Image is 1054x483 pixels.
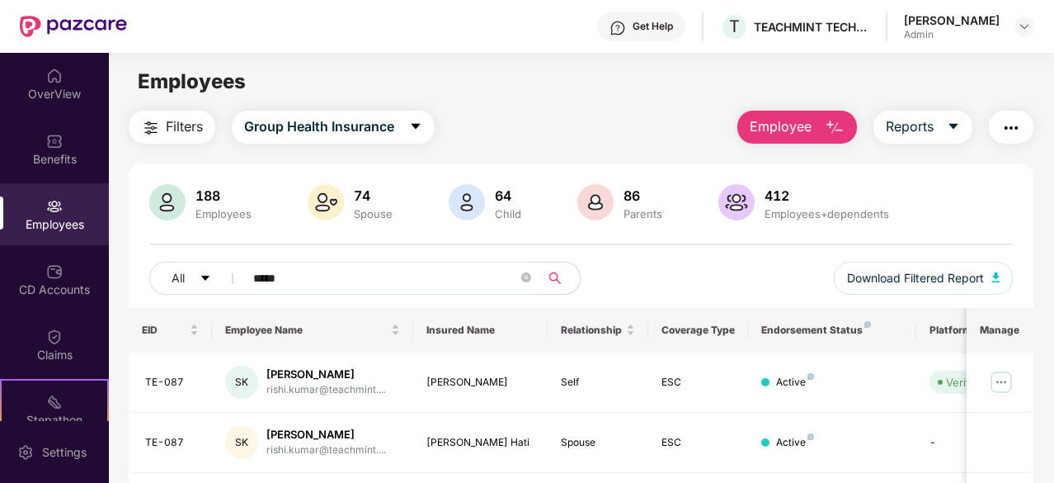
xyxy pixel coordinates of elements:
img: svg+xml;base64,PHN2ZyB4bWxucz0iaHR0cDovL3d3dy53My5vcmcvMjAwMC9zdmciIHdpZHRoPSI4IiBoZWlnaHQ9IjgiIH... [807,433,814,440]
span: Employee [750,116,812,137]
div: SK [225,366,258,399]
span: Group Health Insurance [244,116,394,137]
img: svg+xml;base64,PHN2ZyB4bWxucz0iaHR0cDovL3d3dy53My5vcmcvMjAwMC9zdmciIHhtbG5zOnhsaW5rPSJodHRwOi8vd3... [825,118,845,138]
img: svg+xml;base64,PHN2ZyB4bWxucz0iaHR0cDovL3d3dy53My5vcmcvMjAwMC9zdmciIHdpZHRoPSI4IiBoZWlnaHQ9IjgiIH... [807,373,814,380]
img: svg+xml;base64,PHN2ZyBpZD0iQmVuZWZpdHMiIHhtbG5zPSJodHRwOi8vd3d3LnczLm9yZy8yMDAwL3N2ZyIgd2lkdGg9Ij... [46,133,63,149]
img: svg+xml;base64,PHN2ZyBpZD0iRW1wbG95ZWVzIiB4bWxucz0iaHR0cDovL3d3dy53My5vcmcvMjAwMC9zdmciIHdpZHRoPS... [46,198,63,215]
button: Allcaret-down [149,262,250,295]
div: [PERSON_NAME] Hati [426,435,534,451]
div: Active [776,375,814,391]
button: Filters [129,111,215,144]
div: 188 [192,187,255,204]
img: svg+xml;base64,PHN2ZyB4bWxucz0iaHR0cDovL3d3dy53My5vcmcvMjAwMC9zdmciIHdpZHRoPSIyMSIgaGVpZ2h0PSIyMC... [46,394,63,410]
span: EID [142,324,187,337]
span: Filters [166,116,203,137]
div: Spouse [561,435,635,451]
span: caret-down [409,120,422,135]
div: TE-087 [145,375,200,391]
th: Manage [967,308,1033,353]
div: Get Help [633,20,673,33]
img: svg+xml;base64,PHN2ZyBpZD0iQ0RfQWNjb3VudHMiIGRhdGEtbmFtZT0iQ0QgQWNjb3VudHMiIHhtbG5zPSJodHRwOi8vd3... [46,263,63,280]
div: 74 [351,187,396,204]
th: Employee Name [212,308,413,353]
button: Download Filtered Report [834,262,1014,295]
div: [PERSON_NAME] [266,367,386,382]
div: Employees+dependents [761,207,892,220]
th: EID [129,308,213,353]
img: svg+xml;base64,PHN2ZyBpZD0iRHJvcGRvd24tMzJ4MzIiIHhtbG5zPSJodHRwOi8vd3d3LnczLm9yZy8yMDAwL3N2ZyIgd2... [1018,20,1031,33]
div: Parents [620,207,666,220]
span: search [539,272,572,285]
div: 412 [761,187,892,204]
span: close-circle [521,272,531,282]
th: Insured Name [413,308,548,353]
img: svg+xml;base64,PHN2ZyB4bWxucz0iaHR0cDovL3d3dy53My5vcmcvMjAwMC9zdmciIHhtbG5zOnhsaW5rPSJodHRwOi8vd3... [992,272,1000,282]
span: Relationship [561,324,623,337]
img: svg+xml;base64,PHN2ZyB4bWxucz0iaHR0cDovL3d3dy53My5vcmcvMjAwMC9zdmciIHhtbG5zOnhsaW5rPSJodHRwOi8vd3... [449,184,485,220]
span: Reports [886,116,934,137]
span: Download Filtered Report [847,269,984,287]
th: Relationship [548,308,648,353]
button: Group Health Insurancecaret-down [232,111,435,144]
div: [PERSON_NAME] [904,12,1000,28]
img: svg+xml;base64,PHN2ZyBpZD0iU2V0dGluZy0yMHgyMCIgeG1sbnM9Imh0dHA6Ly93d3cudzMub3JnLzIwMDAvc3ZnIiB3aW... [17,444,34,461]
td: - [916,413,1033,473]
th: Coverage Type [648,308,749,353]
img: svg+xml;base64,PHN2ZyB4bWxucz0iaHR0cDovL3d3dy53My5vcmcvMjAwMC9zdmciIHdpZHRoPSIyNCIgaGVpZ2h0PSIyNC... [1001,118,1021,138]
div: Platform Status [929,324,1020,337]
span: T [729,17,740,36]
div: Spouse [351,207,396,220]
div: Stepathon [2,412,107,429]
div: [PERSON_NAME] [266,427,386,443]
div: Active [776,435,814,451]
span: caret-down [947,120,960,135]
div: Verified [946,374,986,391]
div: Endorsement Status [761,324,902,337]
div: SK [225,426,258,459]
div: TE-087 [145,435,200,451]
img: svg+xml;base64,PHN2ZyB4bWxucz0iaHR0cDovL3d3dy53My5vcmcvMjAwMC9zdmciIHdpZHRoPSIyNCIgaGVpZ2h0PSIyNC... [141,118,161,138]
span: close-circle [521,271,531,286]
div: Self [561,375,635,391]
span: All [172,269,185,287]
img: New Pazcare Logo [20,16,127,37]
div: rishi.kumar@teachmint.... [266,443,386,458]
img: svg+xml;base64,PHN2ZyB4bWxucz0iaHR0cDovL3d3dy53My5vcmcvMjAwMC9zdmciIHhtbG5zOnhsaW5rPSJodHRwOi8vd3... [577,184,614,220]
div: [PERSON_NAME] [426,375,534,391]
div: 86 [620,187,666,204]
div: 64 [492,187,525,204]
div: TEACHMINT TECHNOLOGIES PRIVATE LIMITED [754,19,869,35]
div: rishi.kumar@teachmint.... [266,382,386,398]
span: Employee Name [225,324,388,337]
div: ESC [661,435,736,451]
img: svg+xml;base64,PHN2ZyB4bWxucz0iaHR0cDovL3d3dy53My5vcmcvMjAwMC9zdmciIHhtbG5zOnhsaW5rPSJodHRwOi8vd3... [718,184,755,220]
img: svg+xml;base64,PHN2ZyBpZD0iSG9tZSIgeG1sbnM9Imh0dHA6Ly93d3cudzMub3JnLzIwMDAvc3ZnIiB3aWR0aD0iMjAiIG... [46,68,63,84]
div: Child [492,207,525,220]
img: manageButton [988,369,1014,395]
img: svg+xml;base64,PHN2ZyBpZD0iSGVscC0zMngzMiIgeG1sbnM9Imh0dHA6Ly93d3cudzMub3JnLzIwMDAvc3ZnIiB3aWR0aD... [609,20,626,36]
button: Employee [737,111,857,144]
div: Employees [192,207,255,220]
span: caret-down [200,272,211,286]
div: Admin [904,28,1000,41]
img: svg+xml;base64,PHN2ZyB4bWxucz0iaHR0cDovL3d3dy53My5vcmcvMjAwMC9zdmciIHdpZHRoPSI4IiBoZWlnaHQ9IjgiIH... [864,321,871,328]
button: search [539,262,581,295]
button: Reportscaret-down [873,111,972,144]
img: svg+xml;base64,PHN2ZyBpZD0iQ2xhaW0iIHhtbG5zPSJodHRwOi8vd3d3LnczLm9yZy8yMDAwL3N2ZyIgd2lkdGg9IjIwIi... [46,329,63,345]
img: svg+xml;base64,PHN2ZyB4bWxucz0iaHR0cDovL3d3dy53My5vcmcvMjAwMC9zdmciIHhtbG5zOnhsaW5rPSJodHRwOi8vd3... [149,184,186,220]
span: Employees [138,69,246,93]
img: svg+xml;base64,PHN2ZyB4bWxucz0iaHR0cDovL3d3dy53My5vcmcvMjAwMC9zdmciIHhtbG5zOnhsaW5rPSJodHRwOi8vd3... [308,184,344,220]
div: ESC [661,375,736,391]
div: Settings [37,444,92,461]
